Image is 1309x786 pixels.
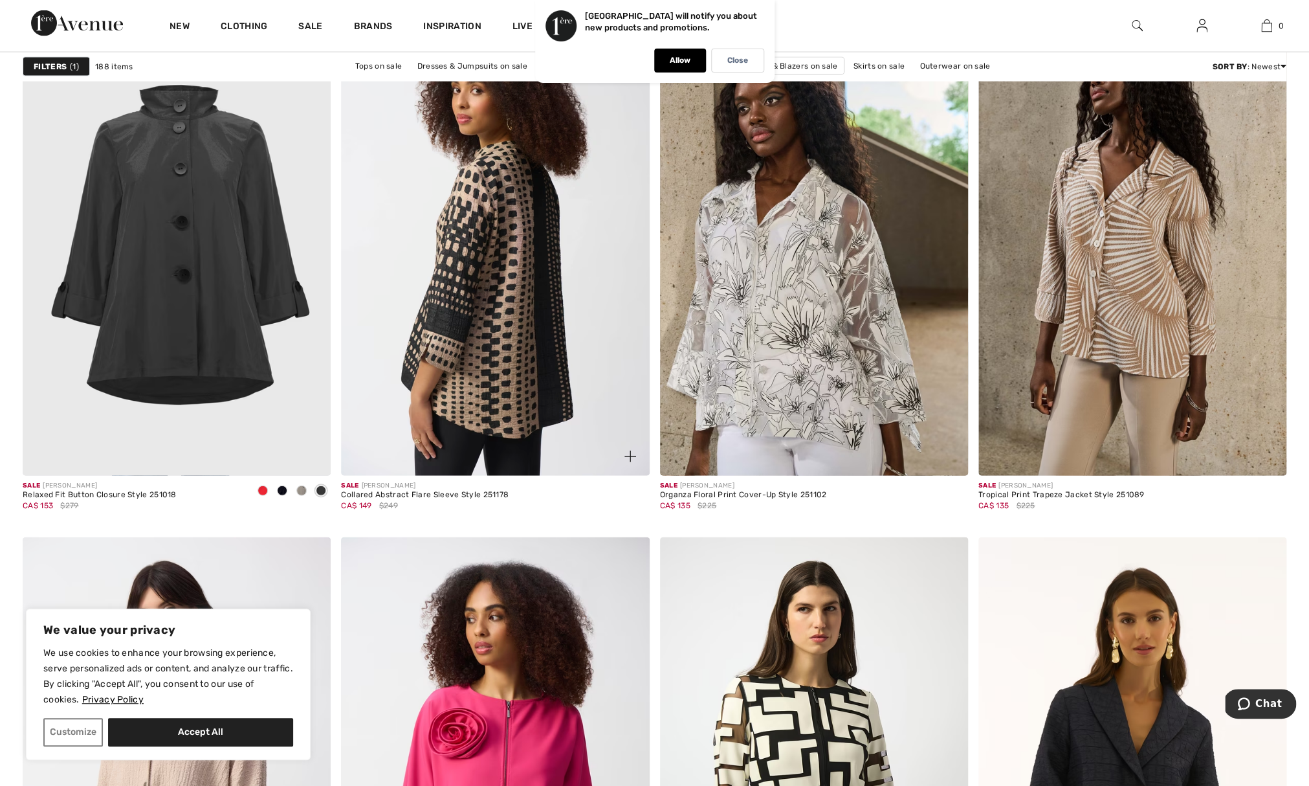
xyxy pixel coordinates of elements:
span: CA$ 153 [23,501,53,510]
div: Collared Abstract Flare Sleeve Style 251178 [341,491,509,500]
span: $225 [698,500,716,511]
span: 188 items [95,61,133,73]
button: Customize [43,718,103,747]
a: Live [512,19,533,33]
a: Jackets & Blazers on sale [732,57,845,75]
button: Accept All [108,718,293,747]
img: Tropical Print Trapeze Jacket Style 251089. Dune/vanilla [978,14,1286,476]
p: We value your privacy [43,622,293,638]
img: Organza Floral Print Cover-Up Style 251102. White/Black [660,14,968,476]
a: Collared Abstract Flare Sleeve Style 251178. Black/dune [341,14,649,476]
div: : Newest [1212,61,1286,73]
img: My Info [1196,18,1207,34]
span: CA$ 149 [341,501,371,510]
img: search the website [1132,18,1143,34]
div: Midnight Blue [272,481,292,502]
span: Sale [341,482,358,489]
a: New [170,21,190,34]
div: [PERSON_NAME] [341,481,509,491]
strong: Sort By [1212,62,1247,71]
a: 0 [1235,18,1298,34]
p: [GEOGRAPHIC_DATA] will notify you about new products and promotions. [585,11,757,32]
p: We use cookies to enhance your browsing experience, serve personalized ads or content, and analyz... [43,646,293,708]
span: $225 [1016,500,1035,511]
a: Tops on sale [349,58,409,74]
a: Brands [354,21,393,34]
div: Relaxed Fit Button Closure Style 251018 [23,491,177,500]
span: $279 [60,500,78,511]
div: Organza Floral Print Cover-Up Style 251102 [660,491,827,500]
span: Sale [978,482,996,489]
div: [PERSON_NAME] [23,481,177,491]
a: Skirts on sale [847,58,911,74]
div: [PERSON_NAME] [660,481,827,491]
p: Allow [670,56,690,65]
a: Dresses & Jumpsuits on sale [411,58,534,74]
span: CA$ 135 [660,501,690,510]
div: Tropical Print Trapeze Jacket Style 251089 [978,491,1145,500]
a: Outerwear on sale [913,58,996,74]
a: Sale [298,21,322,34]
span: $249 [379,500,398,511]
iframe: Opens a widget where you can chat to one of our agents [1225,689,1296,721]
strong: Filters [34,61,67,73]
div: Black [311,481,331,502]
div: We value your privacy [26,609,311,760]
div: Radiant red [253,481,272,502]
img: Relaxed Fit Button Closure Style 251018. Radiant red [23,14,331,476]
span: CA$ 135 [978,501,1009,510]
div: [PERSON_NAME] [978,481,1145,491]
img: 1ère Avenue [31,10,123,36]
a: Sign In [1186,18,1218,34]
span: 0 [1279,20,1284,32]
span: Sale [23,482,40,489]
p: Close [727,56,748,65]
img: plus_v2.svg [624,451,636,462]
span: Inspiration [423,21,481,34]
span: 1 [70,61,79,73]
div: Moonstone [292,481,311,502]
a: Privacy Policy [82,693,144,706]
a: Clothing [221,21,267,34]
span: Sale [660,482,677,489]
img: My Bag [1261,18,1272,34]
